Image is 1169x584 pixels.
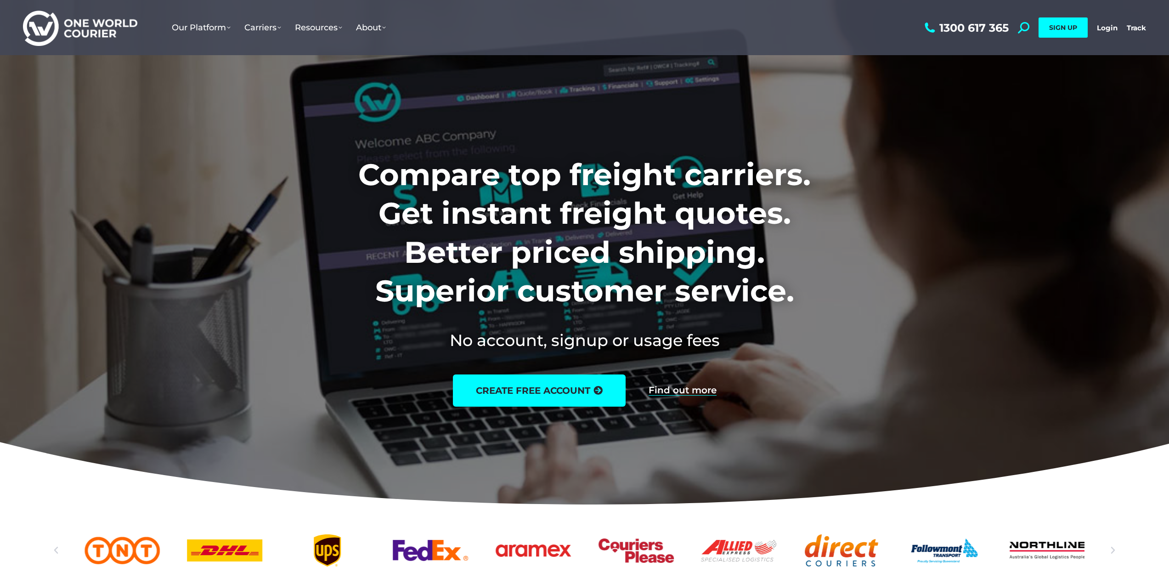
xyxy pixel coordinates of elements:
[349,13,393,42] a: About
[85,534,160,567] a: TNT logo Australian freight company
[393,534,468,567] a: FedEx logo
[187,534,263,567] div: 3 / 25
[599,534,674,567] a: Couriers Please logo
[290,534,365,567] a: UPS logo
[453,374,626,407] a: create free account
[1010,534,1085,567] div: 11 / 25
[804,534,879,567] div: 9 / 25
[1097,23,1118,32] a: Login
[701,534,776,567] a: Allied Express logo
[393,534,468,567] div: 5 / 25
[187,534,263,567] a: DHl logo
[85,534,1085,567] div: Slides
[496,534,571,567] div: 6 / 25
[165,13,237,42] a: Our Platform
[356,23,386,33] span: About
[1039,17,1088,38] a: SIGN UP
[85,534,160,567] div: 2 / 25
[1127,23,1146,32] a: Track
[907,534,982,567] div: 10 / 25
[599,534,674,567] div: 7 / 25
[298,329,871,352] h2: No account, signup or usage fees
[288,13,349,42] a: Resources
[237,13,288,42] a: Carriers
[298,155,871,311] h1: Compare top freight carriers. Get instant freight quotes. Better priced shipping. Superior custom...
[922,22,1009,34] a: 1300 617 365
[23,9,137,46] img: One World Courier
[701,534,776,567] div: 8 / 25
[1010,534,1085,567] a: Northline logo
[172,23,231,33] span: Our Platform
[496,534,571,567] a: Aramex_logo
[804,534,879,567] a: Direct Couriers logo
[1049,23,1077,32] span: SIGN UP
[290,534,365,567] div: 4 / 25
[244,23,281,33] span: Carriers
[295,23,342,33] span: Resources
[649,386,717,396] a: Find out more
[907,534,982,567] a: Followmont transoirt web logo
